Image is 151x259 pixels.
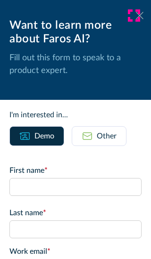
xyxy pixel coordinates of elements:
div: Want to learn more about Faros AI? [9,19,142,46]
div: I'm interested in... [9,109,142,121]
label: Last name [9,207,142,219]
div: Demo [34,130,54,142]
label: Work email [9,246,142,257]
p: Fill out this form to speak to a product expert. [9,52,142,77]
div: Other [97,130,117,142]
label: First name [9,165,142,176]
